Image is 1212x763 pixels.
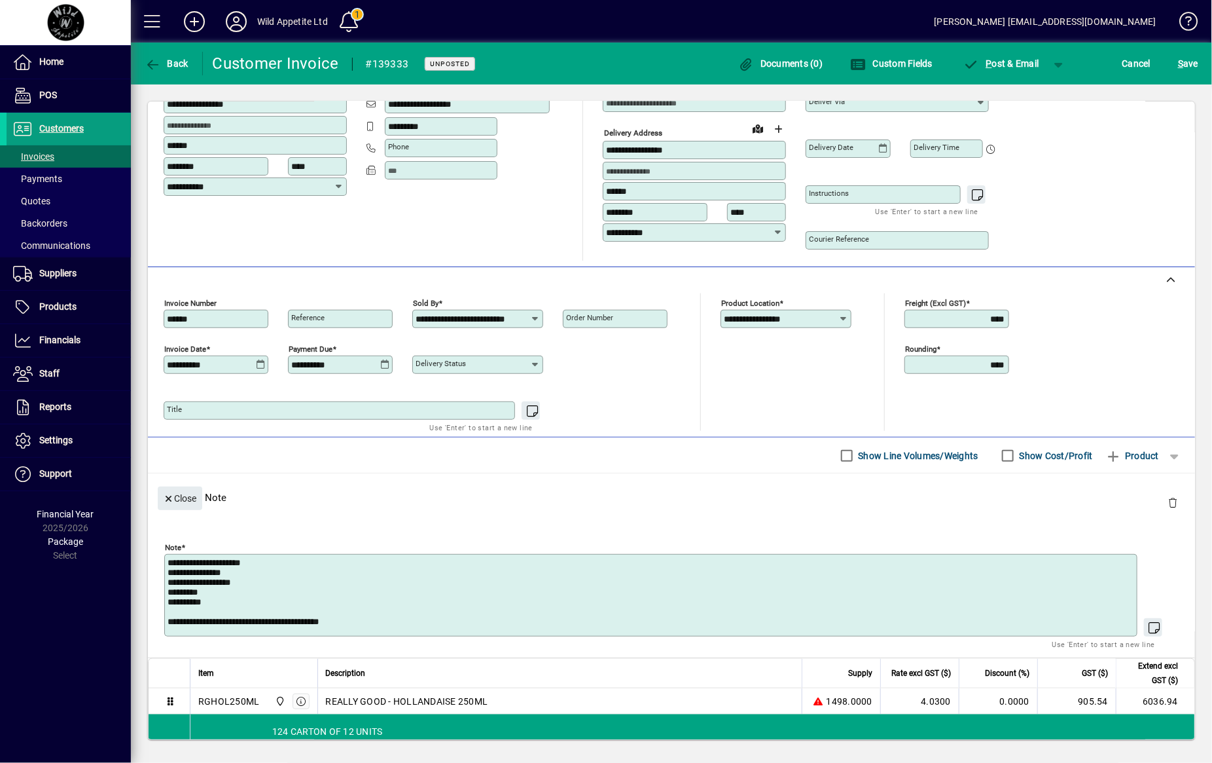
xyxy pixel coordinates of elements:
mat-label: Title [167,405,182,414]
a: Settings [7,424,131,457]
label: Show Cost/Profit [1017,449,1093,462]
a: Payments [7,168,131,190]
app-page-header-button: Back [131,52,203,75]
span: Financial Year [37,509,94,519]
app-page-header-button: Delete [1157,496,1188,508]
button: Product [1099,444,1166,468]
mat-label: Product location [721,299,779,308]
button: Delete [1157,487,1188,518]
span: Invoices [13,151,54,162]
div: [PERSON_NAME] [EMAIL_ADDRESS][DOMAIN_NAME] [935,11,1156,32]
span: Discount (%) [985,666,1029,680]
div: Note [148,474,1195,521]
button: Close [158,487,202,510]
a: Products [7,291,131,324]
mat-label: Phone [388,142,409,151]
span: Custom Fields [850,58,933,69]
mat-label: Reference [291,313,325,322]
a: Backorders [7,212,131,234]
span: Suppliers [39,268,77,278]
a: Invoices [7,145,131,168]
button: Add [173,10,215,33]
span: Cancel [1122,53,1151,74]
span: Quotes [13,196,50,206]
label: Show Line Volumes/Weights [856,449,978,462]
span: Staff [39,368,60,379]
span: Backorders [13,218,67,229]
a: Reports [7,391,131,424]
button: Back [141,52,192,75]
mat-label: Payment due [289,344,332,354]
td: 6036.94 [1116,688,1194,715]
a: Financials [7,324,131,357]
mat-label: Delivery date [809,143,853,152]
span: Close [163,488,197,510]
span: Documents (0) [738,58,823,69]
mat-label: Delivery time [914,143,959,152]
a: Home [7,46,131,79]
span: Wild Appetite Ltd [272,694,287,709]
span: Customers [39,123,84,134]
span: 1498.0000 [827,695,872,708]
button: Documents (0) [735,52,827,75]
mat-label: Delivery status [416,359,466,368]
button: Save [1175,52,1202,75]
span: GST ($) [1082,666,1108,680]
span: Rate excl GST ($) [891,666,951,680]
div: 4.0300 [889,695,951,708]
mat-label: Deliver via [809,97,845,106]
span: ave [1178,53,1198,74]
a: View on map [747,118,768,139]
div: Customer Invoice [213,53,339,74]
span: Support [39,468,72,479]
mat-hint: Use 'Enter' to start a new line [1052,637,1155,652]
app-page-header-button: Close [154,492,205,504]
span: Supply [848,666,872,680]
mat-hint: Use 'Enter' to start a new line [430,420,533,435]
span: Extend excl GST ($) [1124,659,1178,688]
a: Communications [7,234,131,257]
mat-label: Invoice date [164,344,206,354]
mat-label: Rounding [905,344,936,354]
button: Choose address [768,119,789,140]
span: Item [198,666,214,680]
span: REALLY GOOD - HOLLANDAISE 250ML [326,695,488,708]
span: Package [48,536,83,547]
a: Suppliers [7,257,131,290]
mat-label: Courier Reference [809,234,869,244]
span: Unposted [430,60,470,68]
div: RGHOL250ML [198,695,260,708]
mat-label: Freight (excl GST) [905,299,966,308]
span: Description [326,666,366,680]
span: Back [145,58,188,69]
td: 905.54 [1037,688,1116,715]
button: Post & Email [957,52,1046,75]
span: Payments [13,174,62,184]
span: Communications [13,240,90,251]
span: Products [39,301,77,312]
mat-label: Note [165,543,181,552]
a: Support [7,458,131,491]
button: Custom Fields [847,52,936,75]
mat-hint: Use 'Enter' to start a new line [876,204,978,219]
div: Wild Appetite Ltd [257,11,328,32]
span: Home [39,56,63,67]
span: POS [39,90,57,100]
a: Staff [7,358,131,390]
mat-label: Instructions [809,189,849,198]
span: ost & Email [963,58,1039,69]
span: Product [1106,445,1159,466]
mat-label: Invoice number [164,299,217,308]
div: #139333 [366,54,409,75]
td: 0.0000 [959,688,1037,715]
span: Settings [39,435,73,445]
a: POS [7,79,131,112]
span: P [986,58,992,69]
a: Knowledge Base [1169,3,1196,45]
mat-label: Order number [566,313,613,322]
mat-label: Sold by [413,299,438,308]
span: Reports [39,401,71,412]
button: Cancel [1119,52,1154,75]
button: Profile [215,10,257,33]
span: Financials [39,335,80,345]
